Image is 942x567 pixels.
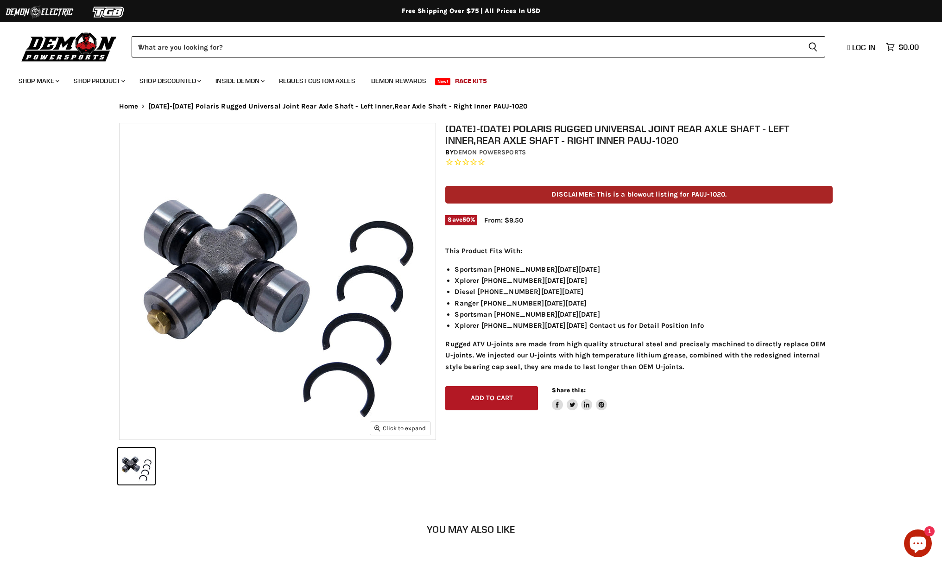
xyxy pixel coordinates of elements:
button: 1996-2000 Polaris Rugged Universal Joint Rear Axle Shaft - Left Inner,Rear Axle Shaft - Right Inn... [118,448,155,484]
a: Shop Discounted [133,71,207,90]
img: TGB Logo 2 [74,3,144,21]
span: $0.00 [898,43,919,51]
span: Add to cart [471,394,513,402]
a: Home [119,102,139,110]
span: 50 [462,216,470,223]
inbox-online-store-chat: Shopify online store chat [901,529,935,560]
h2: You may also like [119,524,823,535]
button: Search [801,36,825,57]
span: Log in [852,43,876,52]
form: Product [132,36,825,57]
li: Diesel [PHONE_NUMBER][DATE][DATE] [455,286,833,297]
span: From: $9.50 [484,216,523,224]
div: Free Shipping Over $75 | All Prices In USD [101,7,842,15]
a: Demon Rewards [364,71,433,90]
a: Demon Powersports [454,148,526,156]
li: Xplorer [PHONE_NUMBER][DATE][DATE] Contact us for Detail Position Info [455,320,833,331]
a: $0.00 [881,40,923,54]
li: Sportsman [PHONE_NUMBER][DATE][DATE] [455,309,833,320]
p: This Product Fits With: [445,245,833,256]
h1: [DATE]-[DATE] Polaris Rugged Universal Joint Rear Axle Shaft - Left Inner,Rear Axle Shaft - Right... [445,123,833,146]
button: Add to cart [445,386,538,411]
aside: Share this: [552,386,607,411]
div: by [445,147,833,158]
img: Demon Powersports [19,30,120,63]
a: Shop Product [67,71,131,90]
button: Click to expand [370,422,430,434]
nav: Breadcrumbs [101,102,842,110]
a: Race Kits [448,71,494,90]
span: [DATE]-[DATE] Polaris Rugged Universal Joint Rear Axle Shaft - Left Inner,Rear Axle Shaft - Right... [148,102,527,110]
div: Rugged ATV U-joints are made from high quality structural steel and precisely machined to directl... [445,245,833,372]
span: Save % [445,215,477,225]
img: Demon Electric Logo 2 [5,3,74,21]
p: DISCLAIMER: This is a blowout listing for PAUJ-1020. [445,186,833,203]
a: Log in [843,43,881,51]
li: Xplorer [PHONE_NUMBER][DATE][DATE] [455,275,833,286]
a: Inside Demon [209,71,270,90]
span: Share this: [552,387,585,394]
span: Rated 0.0 out of 5 stars 0 reviews [445,158,833,167]
span: New! [435,78,451,85]
span: Click to expand [374,425,426,432]
li: Sportsman [PHONE_NUMBER][DATE][DATE] [455,264,833,275]
img: 1996-2000 Polaris Rugged Universal Joint Rear Axle Shaft - Left Inner,Rear Axle Shaft - Right Inn... [120,123,436,440]
a: Shop Make [12,71,65,90]
ul: Main menu [12,68,917,90]
input: When autocomplete results are available use up and down arrows to review and enter to select [132,36,801,57]
li: Ranger [PHONE_NUMBER][DATE][DATE] [455,298,833,309]
a: Request Custom Axles [272,71,362,90]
